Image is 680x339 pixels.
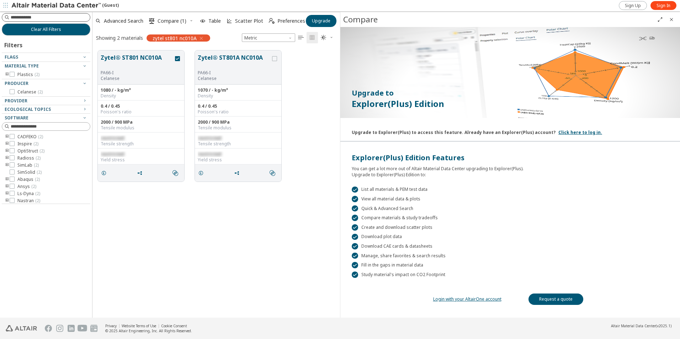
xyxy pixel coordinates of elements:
i: toogle group [5,72,10,77]
a: Website Terms of Use [122,323,156,328]
span: Altair Material Data Center [611,323,656,328]
button: Software [2,114,90,122]
span: ( 2 ) [36,155,41,161]
div:  [352,215,358,221]
i:  [149,18,155,24]
span: SimLab [17,162,39,168]
div: Density [198,93,278,99]
div: Yield stress [101,157,181,163]
span: Upgrade [312,18,330,24]
img: Altair Material Data Center [11,2,102,9]
span: ( 2 ) [34,71,39,77]
div:  [352,271,358,278]
button: Tile View [307,32,318,43]
div: Yield stress [198,157,278,163]
button: Details [195,166,210,180]
span: Compare (1) [158,18,186,23]
div: (Guest) [11,2,119,9]
span: Table [208,18,221,23]
button: Upgrade [306,15,336,27]
button: Similar search [169,166,184,180]
span: OptiStruct [17,148,44,154]
i:  [298,35,304,41]
div:  [352,224,358,231]
span: SimSolid [17,169,42,175]
span: Provider [5,98,27,104]
i: toogle group [5,162,10,168]
i: toogle group [5,141,10,147]
div: Unit System [242,33,295,42]
span: Nastran [17,198,40,204]
button: Zytel® ST801A NC010A [198,53,271,70]
button: Table View [295,32,307,43]
button: Share [231,166,246,180]
p: Upgrade to [352,88,669,98]
div: Tensile strength [198,141,278,147]
a: Sign In [650,1,676,10]
div: Study material's impact on CO2 Footprint [352,271,669,278]
div: Showing 2 materials [96,34,143,41]
span: zytel st801 nc010A [153,35,197,41]
span: Metric [242,33,295,42]
div: © 2025 Altair Engineering, Inc. All Rights Reserved. [105,328,192,333]
span: ( 2 ) [38,134,43,140]
i:  [309,35,315,41]
span: Sign In [657,3,670,9]
span: Clear All Filters [31,27,61,32]
button: Provider [2,97,90,105]
button: Close [666,14,677,25]
div: PA66-I [101,70,174,76]
div: 1080 / - kg/m³ [101,87,181,93]
a: Cookie Consent [161,323,187,328]
span: Scatter Plot [235,18,263,23]
div: (v2025.1) [611,323,671,328]
span: restricted [198,135,221,141]
span: Inspire [17,141,38,147]
span: Flags [5,54,18,60]
span: ( 2 ) [35,176,40,182]
div: Poisson's ratio [101,109,181,115]
button: Full Screen [654,14,666,25]
a: Login with your AltairOne account [433,296,501,302]
p: Celanese [198,76,271,81]
button: Zytel® ST801 NC010A [101,53,174,70]
p: Explorer(Plus) Edition [352,98,669,109]
button: Theme [318,32,336,43]
span: Advanced Search [104,18,143,23]
a: Click here to log in. [558,129,602,135]
span: Material Type [5,63,39,69]
div: 0.4 / 0.45 [198,103,278,109]
div:  [352,262,358,268]
button: Flags [2,53,90,61]
div: 2000 / 900 MPa [198,119,278,125]
span: Software [5,115,28,121]
a: Sign Up [619,1,647,10]
div: grid [92,45,340,318]
span: ( 2 ) [37,169,42,175]
div: Manage, share favorites & search results [352,253,669,259]
div: PA66-I [198,70,271,76]
i: toogle group [5,177,10,182]
i: toogle group [5,155,10,161]
span: Sign Up [625,3,641,9]
div: Create and download scatter plots [352,224,669,231]
span: Radioss [17,155,41,161]
div: Download CAE cards & datasheets [352,243,669,249]
div: Poisson's ratio [198,109,278,115]
i: toogle group [5,134,10,140]
img: Altair Engineering [6,325,37,332]
img: Paywall-Compare-dark [340,27,680,118]
span: CADFEKO [17,134,43,140]
span: ( 2 ) [34,162,39,168]
span: Celanese [17,89,43,95]
span: ( 2 ) [31,183,36,189]
i:  [270,170,275,176]
span: Abaqus [17,177,40,182]
div: Fill in the gaps in material data [352,262,669,268]
i:  [172,170,178,176]
button: Similar search [266,166,281,180]
i: toogle group [5,191,10,197]
div:  [352,234,358,240]
i:  [269,18,275,24]
button: Share [134,166,149,180]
